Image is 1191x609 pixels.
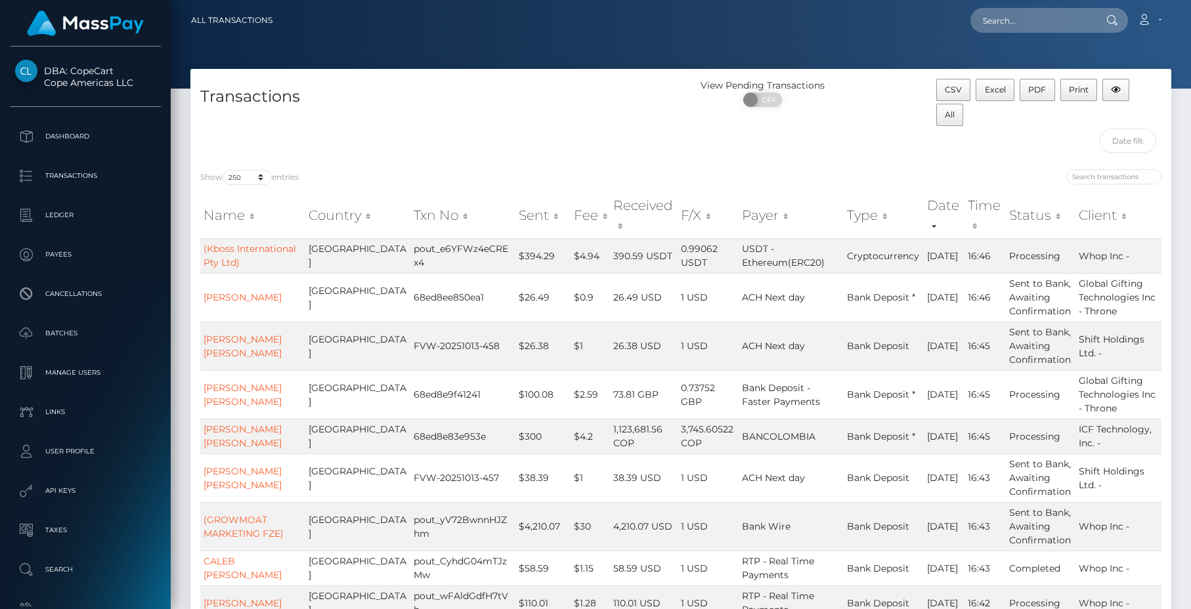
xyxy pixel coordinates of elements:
td: $26.49 [515,273,571,322]
input: Date filter [1100,129,1156,153]
td: [GEOGRAPHIC_DATA] [305,419,410,453]
td: [GEOGRAPHIC_DATA] [305,322,410,370]
a: [PERSON_NAME] [204,291,282,303]
td: Shift Holdings Ltd. - [1075,453,1161,502]
a: [PERSON_NAME] [PERSON_NAME] [204,423,282,449]
p: Taxes [15,520,156,540]
p: Dashboard [15,127,156,146]
div: View Pending Transactions [681,79,844,93]
a: Manage Users [10,356,161,389]
td: Bank Deposit [844,322,923,370]
td: 68ed8e83e953e [410,419,515,453]
td: 0.99062 USDT [678,238,739,273]
p: User Profile [15,442,156,461]
td: $38.39 [515,453,571,502]
td: 3,745.60522 COP [678,419,739,453]
label: Show entries [200,170,299,185]
span: BANCOLOMBIA [742,430,815,442]
td: $2.59 [571,370,610,419]
a: Search [10,553,161,586]
p: Search [15,560,156,579]
td: Sent to Bank, Awaiting Confirmation [1006,453,1075,502]
td: FVW-20251013-458 [410,322,515,370]
td: $4.94 [571,238,610,273]
td: 26.49 USD [610,273,678,322]
td: [GEOGRAPHIC_DATA] [305,502,410,551]
a: Taxes [10,514,161,547]
a: [PERSON_NAME] [204,597,282,609]
p: Batches [15,324,156,343]
a: (Kboss International Pty Ltd) [204,243,296,268]
td: 68ed8e9f41241 [410,370,515,419]
td: Sent to Bank, Awaiting Confirmation [1006,322,1075,370]
a: [PERSON_NAME] [PERSON_NAME] [204,382,282,408]
a: API Keys [10,474,161,507]
span: Bank Wire [742,520,790,532]
td: $58.59 [515,551,571,585]
td: [DATE] [924,419,964,453]
input: Search transactions [1066,169,1161,184]
td: $0.9 [571,273,610,322]
span: All [945,110,955,119]
a: Ledger [10,199,161,232]
td: Processing [1006,419,1075,453]
td: 58.59 USD [610,551,678,585]
td: 0.73752 GBP [678,370,739,419]
td: pout_yV72BwnnHJZhm [410,502,515,551]
th: Received: activate to sort column ascending [610,192,678,239]
span: USDT - Ethereum(ERC20) [742,243,825,268]
th: Type: activate to sort column ascending [844,192,923,239]
span: CSV [945,85,962,94]
p: Cancellations [15,284,156,304]
td: 16:45 [964,370,1006,419]
span: ACH Next day [742,340,805,352]
a: Transactions [10,159,161,192]
th: Time: activate to sort column ascending [964,192,1006,239]
th: Status: activate to sort column ascending [1006,192,1075,239]
select: Showentries [223,170,272,185]
td: Completed [1006,551,1075,585]
td: 1,123,681.56 COP [610,419,678,453]
span: RTP - Real Time Payments [742,555,814,581]
td: Whop Inc - [1075,502,1161,551]
td: 1 USD [678,322,739,370]
th: Sent: activate to sort column ascending [515,192,571,239]
a: (GROWMOAT MARKETING FZE) [204,514,284,539]
td: $300 [515,419,571,453]
td: 1 USD [678,551,739,585]
td: $26.38 [515,322,571,370]
a: Cancellations [10,278,161,310]
td: $4.2 [571,419,610,453]
a: [PERSON_NAME] [PERSON_NAME] [204,333,282,359]
td: 16:46 [964,238,1006,273]
td: 73.81 GBP [610,370,678,419]
a: Batches [10,317,161,350]
td: [GEOGRAPHIC_DATA] [305,238,410,273]
th: Fee: activate to sort column ascending [571,192,610,239]
td: 1 USD [678,502,739,551]
td: 4,210.07 USD [610,502,678,551]
td: 16:46 [964,273,1006,322]
a: CALEB [PERSON_NAME] [204,555,282,581]
td: Cryptocurrency [844,238,923,273]
td: Global Gifting Technologies Inc - Throne [1075,273,1161,322]
p: Links [15,402,156,422]
td: $1 [571,322,610,370]
td: Processing [1006,370,1075,419]
button: All [936,104,964,126]
p: Transactions [15,166,156,186]
td: pout_CyhdG04mTJzMw [410,551,515,585]
span: Print [1069,85,1089,94]
td: [GEOGRAPHIC_DATA] [305,453,410,502]
a: User Profile [10,435,161,468]
button: CSV [936,79,971,101]
p: Payees [15,245,156,264]
td: Processing [1006,238,1075,273]
h4: Transactions [200,85,671,108]
a: Links [10,396,161,429]
td: [GEOGRAPHIC_DATA] [305,370,410,419]
button: PDF [1020,79,1055,101]
td: 16:43 [964,453,1006,502]
td: 16:43 [964,551,1006,585]
td: pout_e6YFWz4eCREx4 [410,238,515,273]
